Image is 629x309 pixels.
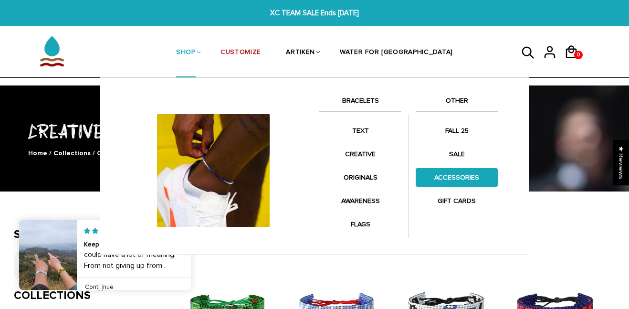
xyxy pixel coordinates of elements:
a: Collections [53,149,91,157]
span: XC TEAM SALE Ends [DATE] [194,8,434,19]
a: GIFT CARDS [416,192,498,210]
span: / [93,149,95,157]
span: 0 [575,48,582,62]
a: BRACELETS [319,95,401,111]
div: Click to open Judge.me floating reviews tab [613,140,629,185]
a: AWARENESS [319,192,401,210]
h1: CREATIVE [14,118,615,143]
span: / [49,149,52,157]
a: SALE [416,145,498,163]
a: ORIGINALS [319,168,401,187]
a: Home [28,149,47,157]
a: CUSTOMIZE [220,28,261,78]
a: OTHER [416,95,498,111]
h3: Collections [14,289,154,303]
a: ACCESSORIES [416,168,498,187]
a: ARTIKEN [286,28,315,78]
a: FLAGS [319,215,401,234]
a: FALL 25 [416,121,498,140]
a: 0 [564,62,586,64]
a: CREATIVE [319,145,401,163]
a: WATER FOR [GEOGRAPHIC_DATA] [340,28,453,78]
a: SHOP [176,28,196,78]
a: TEXT [319,121,401,140]
span: CREATIVE [97,149,128,157]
